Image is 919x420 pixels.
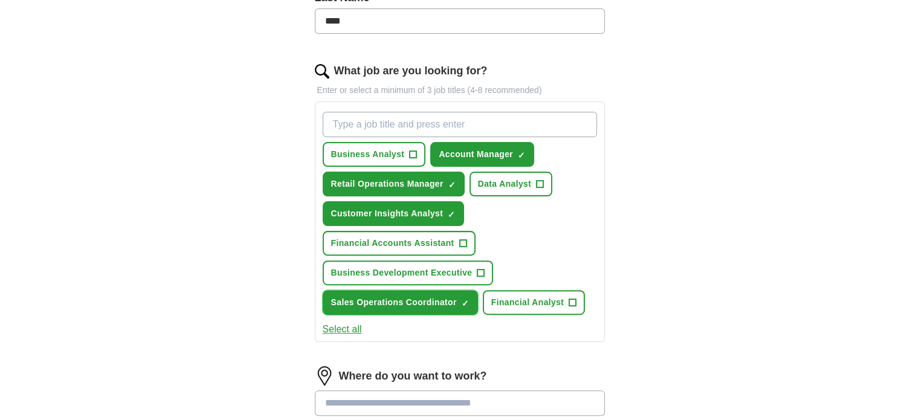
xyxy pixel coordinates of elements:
span: Sales Operations Coordinator [331,296,457,309]
span: ✓ [448,180,456,190]
span: Business Analyst [331,148,405,161]
span: ✓ [448,210,455,219]
span: Account Manager [439,148,513,161]
img: search.png [315,64,329,79]
button: Sales Operations Coordinator✓ [323,290,478,315]
label: What job are you looking for? [334,63,488,79]
button: Retail Operations Manager✓ [323,172,465,196]
span: ✓ [462,299,469,308]
img: location.png [315,366,334,386]
span: Data Analyst [478,178,532,190]
button: Business Analyst [323,142,426,167]
button: Business Development Executive [323,260,494,285]
label: Where do you want to work? [339,368,487,384]
span: Financial Analyst [491,296,564,309]
span: Retail Operations Manager [331,178,443,190]
span: Financial Accounts Assistant [331,237,454,250]
button: Financial Analyst [483,290,585,315]
button: Account Manager✓ [430,142,534,167]
span: ✓ [518,150,525,160]
button: Select all [323,322,362,337]
p: Enter or select a minimum of 3 job titles (4-8 recommended) [315,84,605,97]
span: Business Development Executive [331,267,472,279]
span: Customer Insights Analyst [331,207,443,220]
button: Customer Insights Analyst✓ [323,201,465,226]
button: Financial Accounts Assistant [323,231,476,256]
button: Data Analyst [469,172,553,196]
input: Type a job title and press enter [323,112,597,137]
